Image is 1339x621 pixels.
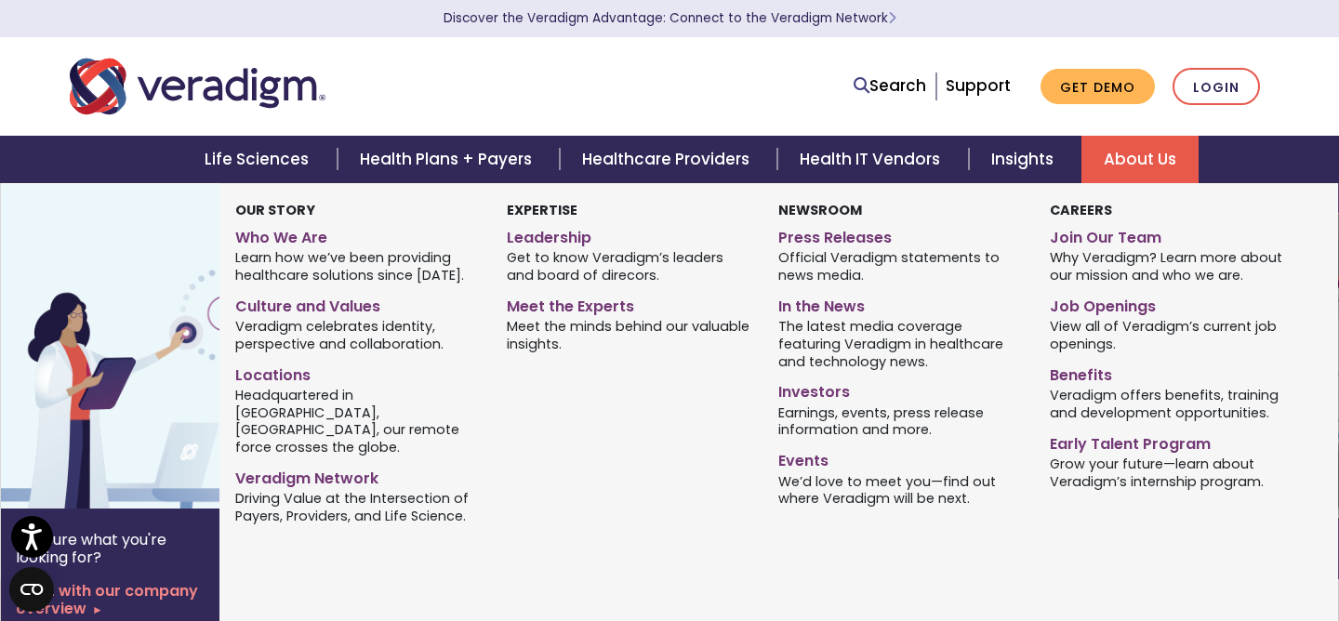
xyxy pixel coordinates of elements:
[888,9,896,27] span: Learn More
[444,9,896,27] a: Discover the Veradigm Advantage: Connect to the Veradigm NetworkLearn More
[1050,248,1293,284] span: Why Veradigm? Learn more about our mission and who we are.
[507,201,577,219] strong: Expertise
[1041,69,1155,105] a: Get Demo
[1050,317,1293,353] span: View all of Veradigm’s current job openings.
[777,136,968,183] a: Health IT Vendors
[969,136,1081,183] a: Insights
[235,317,479,353] span: Veradigm celebrates identity, perspective and collaboration.
[778,471,1022,508] span: We’d love to meet you—find out where Veradigm will be next.
[1081,136,1199,183] a: About Us
[235,248,479,284] span: Learn how we’ve been providing healthcare solutions since [DATE].
[946,74,1011,97] a: Support
[235,462,479,489] a: Veradigm Network
[16,582,205,617] a: Start with our company overview
[1050,201,1112,219] strong: Careers
[854,73,926,99] a: Search
[1,183,300,509] img: Vector image of Veradigm’s Story
[235,290,479,317] a: Culture and Values
[16,531,205,566] p: Not sure what you're looking for?
[9,567,54,612] button: Open CMP widget
[778,201,862,219] strong: Newsroom
[182,136,337,183] a: Life Sciences
[778,317,1022,371] span: The latest media coverage featuring Veradigm in healthcare and technology news.
[235,489,479,525] span: Driving Value at the Intersection of Payers, Providers, and Life Science.
[1050,290,1293,317] a: Job Openings
[778,248,1022,284] span: Official Veradigm statements to news media.
[1050,359,1293,386] a: Benefits
[778,290,1022,317] a: In the News
[1173,68,1260,106] a: Login
[560,136,777,183] a: Healthcare Providers
[235,385,479,456] span: Headquartered in [GEOGRAPHIC_DATA], [GEOGRAPHIC_DATA], our remote force crosses the globe.
[338,136,560,183] a: Health Plans + Payers
[235,201,315,219] strong: Our Story
[507,221,750,248] a: Leadership
[507,317,750,353] span: Meet the minds behind our valuable insights.
[507,248,750,284] span: Get to know Veradigm’s leaders and board of direcors.
[507,290,750,317] a: Meet the Experts
[778,221,1022,248] a: Press Releases
[1050,221,1293,248] a: Join Our Team
[70,56,325,117] img: Veradigm logo
[1050,428,1293,455] a: Early Talent Program
[778,444,1022,471] a: Events
[778,376,1022,403] a: Investors
[235,359,479,386] a: Locations
[982,506,1317,599] iframe: Drift Chat Widget
[778,403,1022,439] span: Earnings, events, press release information and more.
[235,221,479,248] a: Who We Are
[1050,385,1293,421] span: Veradigm offers benefits, training and development opportunities.
[1050,454,1293,490] span: Grow your future—learn about Veradigm’s internship program.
